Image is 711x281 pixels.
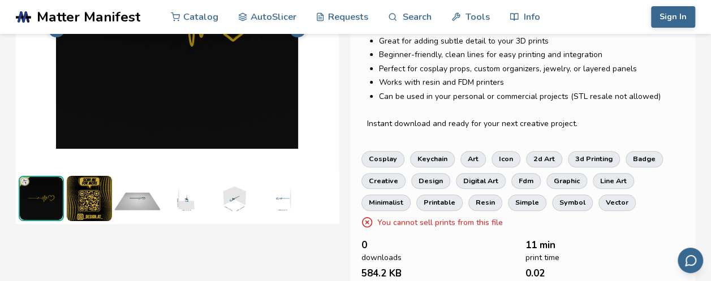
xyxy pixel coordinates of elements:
p: Works with resin and FDM printers [379,76,679,88]
span: 0.02 [525,268,545,279]
a: printable [416,194,463,210]
p: Instant download and ready for your next creative project. [367,119,679,128]
a: design [411,173,450,189]
a: creative [361,173,406,189]
a: 2d art [526,151,562,167]
span: downloads [361,253,402,262]
img: 1_3D_Dimensions [211,176,256,221]
a: minimalist [361,194,411,210]
p: You cannot sell prints from this file [377,217,503,228]
p: Can be used in your personal or commercial projects (STL resale not allowed) [379,90,679,102]
a: cosplay [361,151,404,167]
p: Beginner-friendly, clean lines for easy printing and integration [379,49,679,60]
button: Send feedback via email [678,248,703,273]
a: fdm [511,173,541,189]
span: 11 min [525,240,555,250]
span: 0 [361,240,367,250]
a: graphic [546,173,587,189]
a: line art [593,173,634,189]
a: 3d printing [568,151,620,167]
span: Matter Manifest [37,9,140,25]
a: vector [598,194,636,210]
span: print time [525,253,559,262]
a: symbol [552,194,593,210]
a: keychain [410,151,455,167]
img: 1_Print_Preview [115,176,160,221]
p: Perfect for cosplay props, custom organizers, jewelry, or layered panels [379,63,679,75]
a: simple [508,194,546,210]
button: Sign In [651,6,695,28]
a: icon [492,151,520,167]
span: 584.2 KB [361,268,402,279]
a: resin [468,194,502,210]
p: Great for adding subtle detail to your 3D prints [379,35,679,47]
a: art [460,151,486,167]
img: 1_3D_Dimensions [259,176,304,221]
a: digital art [456,173,506,189]
a: badge [626,151,663,167]
img: 1_3D_Dimensions [163,176,208,221]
